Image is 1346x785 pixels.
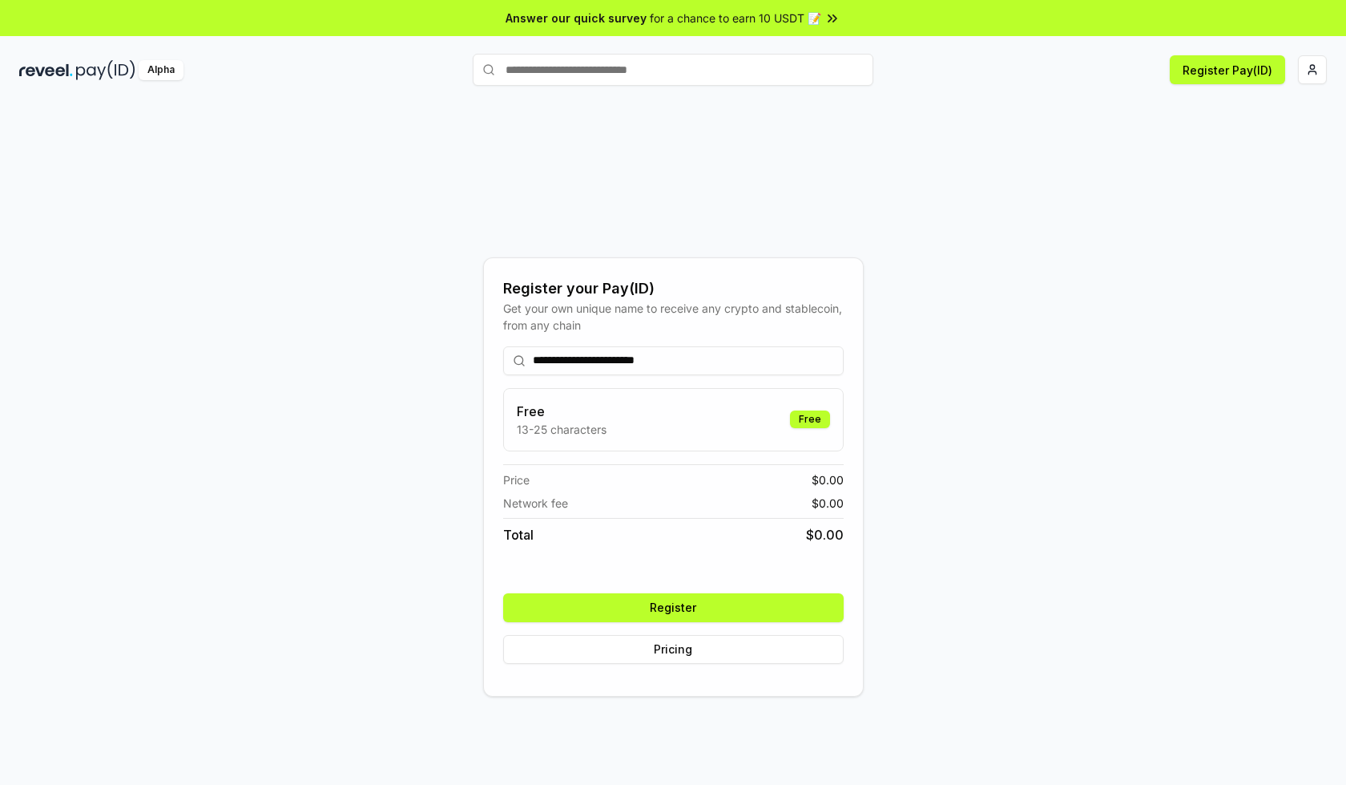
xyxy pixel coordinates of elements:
span: $ 0.00 [812,495,844,512]
div: Register your Pay(ID) [503,277,844,300]
p: 13-25 characters [517,421,607,438]
img: reveel_dark [19,60,73,80]
span: Answer our quick survey [506,10,647,26]
span: Total [503,525,534,544]
div: Get your own unique name to receive any crypto and stablecoin, from any chain [503,300,844,334]
div: Alpha [139,60,183,80]
button: Register [503,593,844,622]
div: Free [790,411,830,428]
span: $ 0.00 [806,525,844,544]
span: Price [503,471,530,488]
h3: Free [517,402,607,421]
button: Register Pay(ID) [1170,55,1285,84]
span: Network fee [503,495,568,512]
img: pay_id [76,60,135,80]
button: Pricing [503,635,844,664]
span: $ 0.00 [812,471,844,488]
span: for a chance to earn 10 USDT 📝 [650,10,821,26]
